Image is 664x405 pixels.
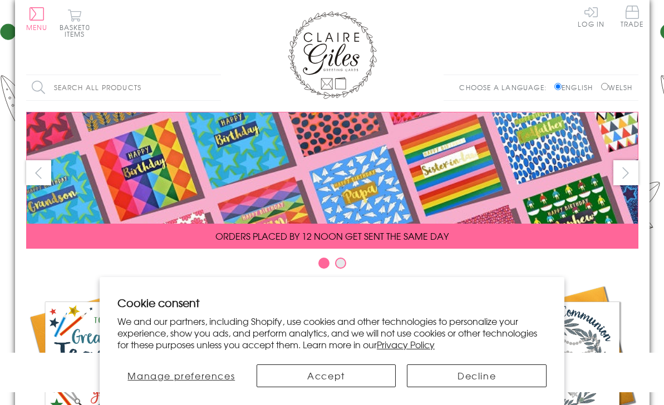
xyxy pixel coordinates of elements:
[578,6,604,27] a: Log In
[613,160,638,185] button: next
[117,364,245,387] button: Manage preferences
[318,258,329,269] button: Carousel Page 1 (Current Slide)
[26,160,51,185] button: prev
[117,295,547,310] h2: Cookie consent
[459,82,552,92] p: Choose a language:
[26,7,48,31] button: Menu
[65,22,90,39] span: 0 items
[554,82,598,92] label: English
[26,257,638,274] div: Carousel Pagination
[127,369,235,382] span: Manage preferences
[215,229,449,243] span: ORDERS PLACED BY 12 NOON GET SENT THE SAME DAY
[601,82,633,92] label: Welsh
[621,6,644,29] a: Trade
[601,83,608,90] input: Welsh
[26,75,221,100] input: Search all products
[288,11,377,99] img: Claire Giles Greetings Cards
[407,364,547,387] button: Decline
[60,9,90,37] button: Basket0 items
[554,83,562,90] input: English
[335,258,346,269] button: Carousel Page 2
[257,364,396,387] button: Accept
[210,75,221,100] input: Search
[621,6,644,27] span: Trade
[377,338,435,351] a: Privacy Policy
[26,22,48,32] span: Menu
[117,315,547,350] p: We and our partners, including Shopify, use cookies and other technologies to personalize your ex...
